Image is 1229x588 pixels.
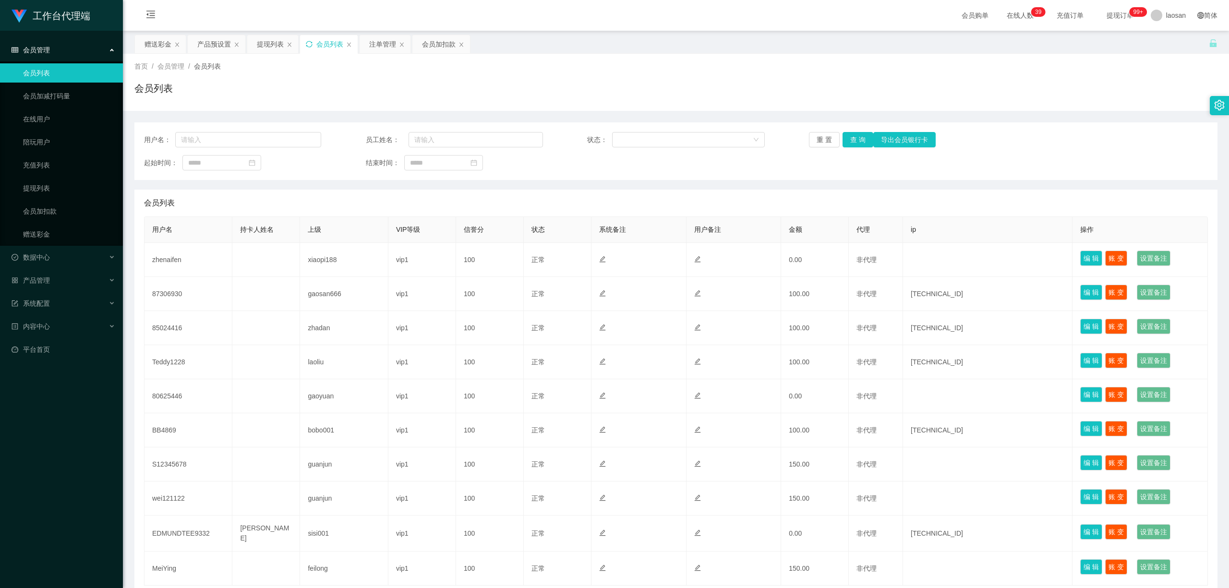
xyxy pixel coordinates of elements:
[903,277,1072,311] td: [TECHNICAL_ID]
[458,42,464,48] i: 图标: close
[388,447,456,481] td: vip1
[1031,7,1045,17] sup: 39
[388,311,456,345] td: vip1
[1137,524,1170,540] button: 设置备注
[300,413,388,447] td: bobo001
[145,35,171,53] div: 赠送彩金
[234,42,240,48] i: 图标: close
[388,379,456,413] td: vip1
[1080,353,1102,368] button: 编 辑
[12,276,50,284] span: 产品管理
[1137,421,1170,436] button: 设置备注
[145,481,232,516] td: wei121122
[300,311,388,345] td: zhadan
[1052,12,1088,19] span: 充值订单
[145,379,232,413] td: 80625446
[1105,455,1127,470] button: 账 变
[531,426,545,434] span: 正常
[1105,387,1127,402] button: 账 变
[12,47,18,53] i: 图标: table
[809,132,840,147] button: 重 置
[456,379,524,413] td: 100
[134,81,173,96] h1: 会员列表
[12,340,115,359] a: 图标: dashboard平台首页
[531,564,545,572] span: 正常
[240,226,274,233] span: 持卡人姓名
[12,323,18,330] i: 图标: profile
[12,10,27,23] img: logo.9652507e.png
[599,494,606,501] i: 图标: edit
[531,290,545,298] span: 正常
[1105,353,1127,368] button: 账 变
[369,35,396,53] div: 注单管理
[1105,285,1127,300] button: 账 变
[145,243,232,277] td: zhenaifen
[388,552,456,586] td: vip1
[781,516,849,552] td: 0.00
[1137,353,1170,368] button: 设置备注
[175,132,321,147] input: 请输入
[23,202,115,221] a: 会员加扣款
[1130,7,1147,17] sup: 981
[1105,559,1127,575] button: 账 变
[694,426,701,433] i: 图标: edit
[366,135,409,145] span: 员工姓名：
[531,529,545,537] span: 正常
[781,413,849,447] td: 100.00
[145,345,232,379] td: Teddy1228
[1137,455,1170,470] button: 设置备注
[781,447,849,481] td: 150.00
[456,516,524,552] td: 100
[12,12,90,19] a: 工作台代理端
[145,516,232,552] td: EDMUNDTEE9332
[23,225,115,244] a: 赠送彩金
[12,46,50,54] span: 会员管理
[23,156,115,175] a: 充值列表
[843,132,873,147] button: 查 询
[694,460,701,467] i: 图标: edit
[856,256,877,264] span: 非代理
[145,447,232,481] td: S12345678
[144,158,182,168] span: 起始时间：
[587,135,612,145] span: 状态：
[388,277,456,311] td: vip1
[456,243,524,277] td: 100
[456,481,524,516] td: 100
[903,516,1072,552] td: [TECHNICAL_ID]
[300,552,388,586] td: feilong
[1038,7,1042,17] p: 9
[531,358,545,366] span: 正常
[599,392,606,399] i: 图标: edit
[470,159,477,166] i: 图标: calendar
[456,311,524,345] td: 100
[856,494,877,502] span: 非代理
[300,379,388,413] td: gaoyuan
[12,254,18,261] i: 图标: check-circle-o
[1197,12,1204,19] i: 图标: global
[1080,319,1102,334] button: 编 辑
[287,42,292,48] i: 图标: close
[144,135,175,145] span: 用户名：
[599,564,606,571] i: 图标: edit
[694,392,701,399] i: 图标: edit
[1102,12,1138,19] span: 提现订单
[856,290,877,298] span: 非代理
[1105,524,1127,540] button: 账 变
[1080,421,1102,436] button: 编 辑
[145,552,232,586] td: MeiYing
[1137,559,1170,575] button: 设置备注
[856,392,877,400] span: 非代理
[134,0,167,31] i: 图标: menu-fold
[174,42,180,48] i: 图标: close
[781,277,849,311] td: 100.00
[366,158,404,168] span: 结束时间：
[1002,12,1038,19] span: 在线人数
[873,132,936,147] button: 导出会员银行卡
[856,529,877,537] span: 非代理
[1105,319,1127,334] button: 账 变
[1080,285,1102,300] button: 编 辑
[599,460,606,467] i: 图标: edit
[1035,7,1038,17] p: 3
[1080,226,1094,233] span: 操作
[464,226,484,233] span: 信誉分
